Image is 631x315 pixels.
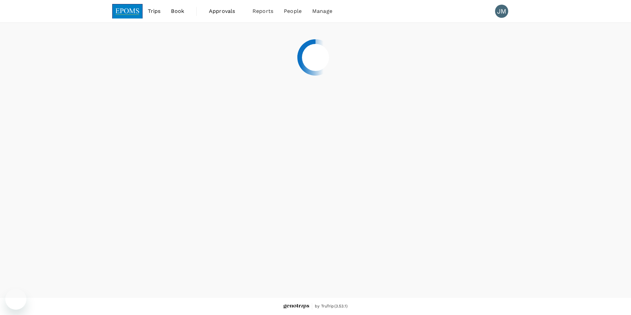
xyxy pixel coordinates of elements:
span: People [284,7,302,15]
span: Trips [148,7,161,15]
span: by TruTrip ( 3.53.1 ) [315,303,348,310]
span: Book [171,7,184,15]
span: Manage [312,7,332,15]
span: Reports [252,7,273,15]
img: EPOMS SDN BHD [112,4,143,18]
span: Approvals [209,7,242,15]
div: JM [495,5,508,18]
img: Genotrips - EPOMS [283,304,309,309]
iframe: Button to launch messaging window [5,289,26,310]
